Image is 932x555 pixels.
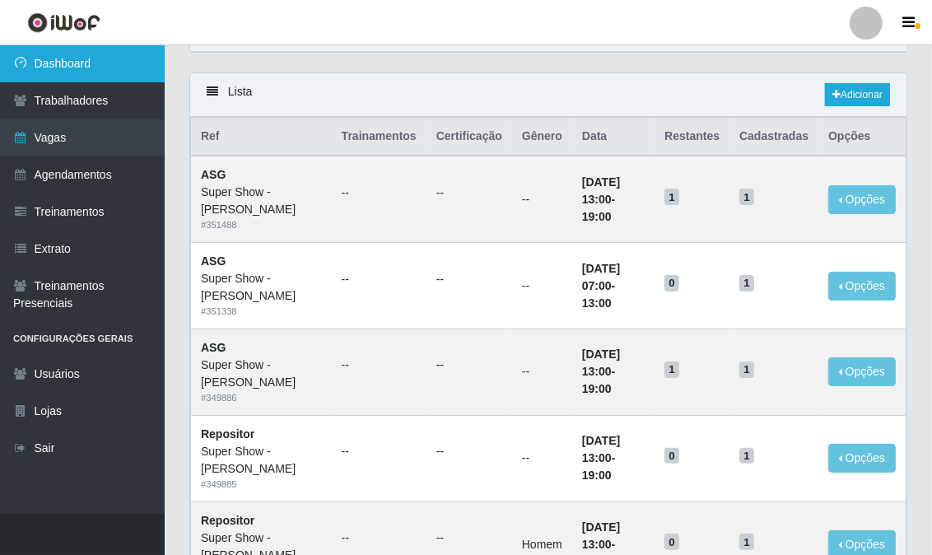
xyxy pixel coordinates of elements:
[582,469,612,482] time: 19:00
[342,357,417,374] ul: --
[342,271,417,288] ul: --
[436,529,502,547] ul: --
[436,271,502,288] ul: --
[201,357,322,391] div: Super Show - [PERSON_NAME]
[201,478,322,492] div: # 349885
[582,382,612,395] time: 19:00
[512,118,572,156] th: Gênero
[582,262,620,310] strong: -
[655,118,729,156] th: Restantes
[739,361,754,378] span: 1
[190,73,906,117] div: Lista
[582,262,620,292] time: [DATE] 07:00
[426,118,512,156] th: Certificação
[191,118,332,156] th: Ref
[582,520,620,551] time: [DATE] 13:00
[739,448,754,464] span: 1
[436,357,502,374] ul: --
[828,272,896,301] button: Opções
[201,514,254,527] strong: Repositor
[201,218,322,232] div: # 351488
[739,189,754,205] span: 1
[342,184,417,202] ul: --
[664,534,679,550] span: 0
[828,185,896,214] button: Opções
[201,341,226,354] strong: ASG
[664,448,679,464] span: 0
[201,305,322,319] div: # 351338
[825,83,890,106] a: Adicionar
[582,434,620,482] strong: -
[512,156,572,242] td: --
[512,329,572,415] td: --
[436,443,502,460] ul: --
[582,347,620,395] strong: -
[582,175,620,223] strong: -
[201,254,226,268] strong: ASG
[729,118,818,156] th: Cadastradas
[512,415,572,501] td: --
[818,118,906,156] th: Opções
[582,296,612,310] time: 13:00
[201,184,322,218] div: Super Show - [PERSON_NAME]
[332,118,426,156] th: Trainamentos
[664,189,679,205] span: 1
[201,427,254,441] strong: Repositor
[828,444,896,473] button: Opções
[27,12,100,33] img: CoreUI Logo
[342,443,417,460] ul: --
[582,347,620,378] time: [DATE] 13:00
[201,168,226,181] strong: ASG
[828,357,896,386] button: Opções
[664,361,679,378] span: 1
[739,534,754,550] span: 1
[582,210,612,223] time: 19:00
[572,118,655,156] th: Data
[664,275,679,291] span: 0
[342,529,417,547] ul: --
[582,175,620,206] time: [DATE] 13:00
[201,270,322,305] div: Super Show - [PERSON_NAME]
[201,443,322,478] div: Super Show - [PERSON_NAME]
[512,243,572,329] td: --
[201,391,322,405] div: # 349886
[582,434,620,464] time: [DATE] 13:00
[739,275,754,291] span: 1
[436,184,502,202] ul: --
